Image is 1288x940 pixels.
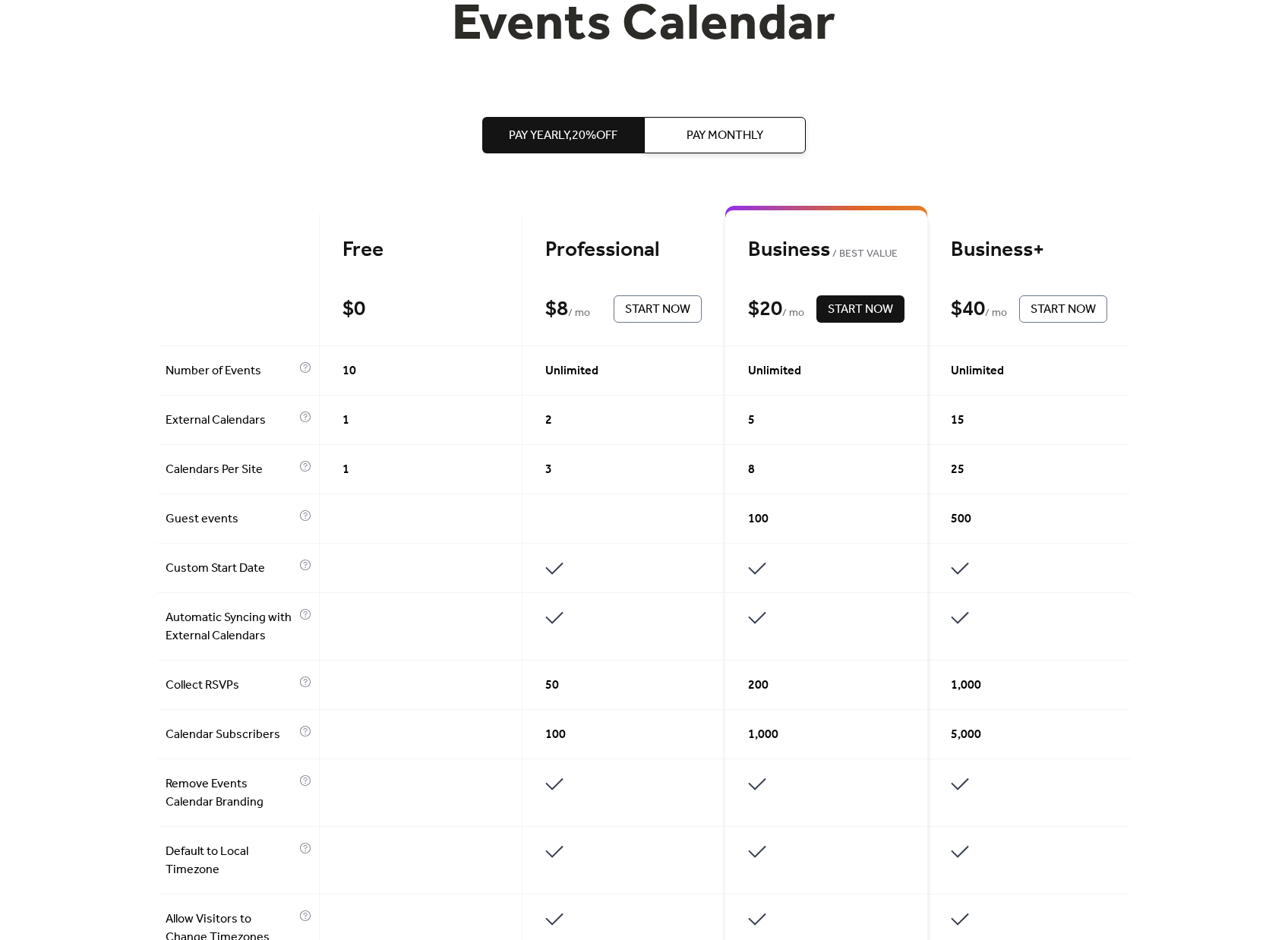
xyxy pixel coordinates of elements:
span: 3 [545,461,552,479]
span: Start Now [828,301,893,319]
span: Pay Yearly, 20% off [509,127,617,145]
span: 200 [748,677,769,695]
img: tab_keywords_by_traffic_grey.svg [151,96,163,108]
span: External Calendars [166,412,295,430]
span: 1,000 [951,677,981,695]
span: 5,000 [951,726,981,744]
span: Automatic Syncing with External Calendars [166,609,295,645]
div: Professional [545,237,702,263]
div: Free [343,237,499,263]
span: Unlimited [748,362,801,380]
span: 1,000 [748,726,778,744]
span: 50 [545,677,559,695]
span: 5 [748,412,755,430]
span: Start Now [625,301,690,319]
span: Unlimited [951,362,1004,380]
span: 1 [343,412,349,430]
span: Calendars Per Site [166,461,295,479]
span: Pay Monthly [687,127,763,145]
div: $ 40 [951,296,985,323]
span: 10 [343,362,356,380]
button: Pay Monthly [644,117,806,153]
span: 25 [951,461,964,479]
div: Business+ [951,237,1107,263]
span: 500 [951,510,971,528]
span: Guest events [166,510,295,528]
span: 100 [545,726,566,744]
span: Collect RSVPs [166,677,295,695]
span: / mo [782,304,804,323]
span: Default to Local Timezone [166,843,295,879]
div: $ 20 [748,296,782,323]
span: / mo [985,304,1007,323]
button: Start Now [614,295,702,323]
span: Calendar Subscribers [166,726,295,744]
span: Custom Start Date [166,560,295,578]
div: Domain: [DOMAIN_NAME] [39,39,167,52]
span: 100 [748,510,769,528]
span: Unlimited [545,362,598,380]
span: Start Now [1031,301,1096,319]
span: Number of Events [166,362,295,380]
div: Keywords by Traffic [168,97,256,107]
img: logo_orange.svg [24,24,36,36]
img: website_grey.svg [24,39,36,52]
span: 2 [545,412,552,430]
div: Business [748,237,904,263]
div: Domain Overview [58,97,136,107]
button: Pay Yearly,20%off [482,117,644,153]
span: 1 [343,461,349,479]
span: 15 [951,412,964,430]
div: v 4.0.25 [43,24,74,36]
span: 8 [748,461,755,479]
span: BEST VALUE [830,245,898,263]
span: Remove Events Calendar Branding [166,775,295,812]
button: Start Now [816,295,904,323]
div: $ 8 [545,296,568,323]
button: Start Now [1019,295,1107,323]
img: tab_domain_overview_orange.svg [41,96,53,108]
div: $ 0 [343,296,365,323]
span: / mo [568,304,590,323]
